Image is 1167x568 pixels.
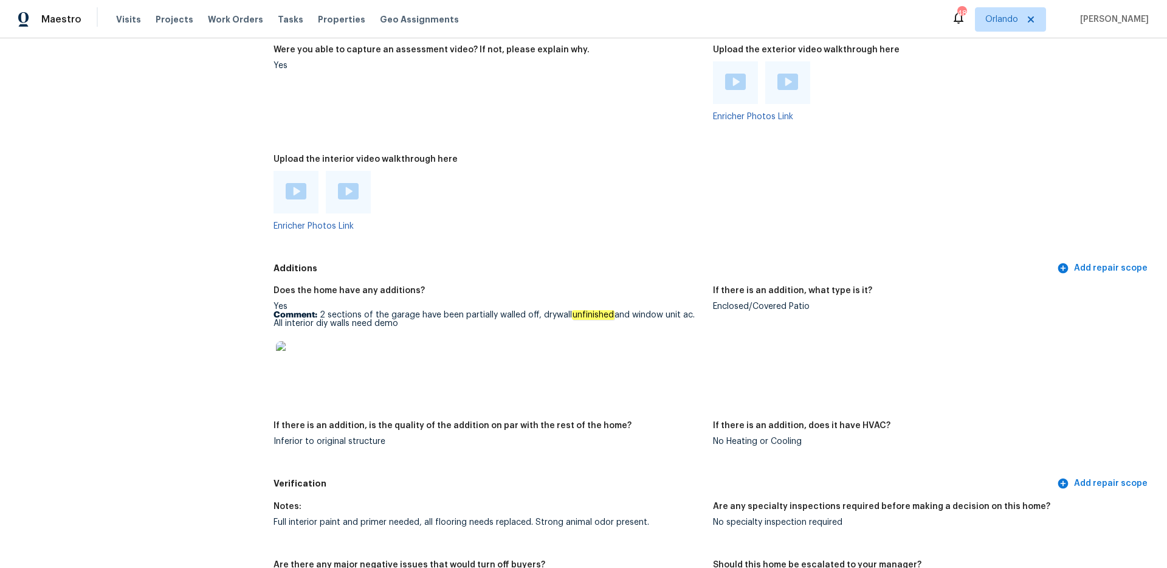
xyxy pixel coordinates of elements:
[274,421,632,430] h5: If there is an addition, is the quality of the addition on par with the rest of the home?
[274,302,703,387] div: Yes
[274,46,590,54] h5: Were you able to capture an assessment video? If not, please explain why.
[713,421,890,430] h5: If there is an addition, does it have HVAC?
[713,437,1143,446] div: No Heating or Cooling
[380,13,459,26] span: Geo Assignments
[1059,261,1148,276] span: Add repair scope
[286,183,306,199] img: Play Video
[713,46,900,54] h5: Upload the exterior video walkthrough here
[957,7,966,19] div: 48
[1075,13,1149,26] span: [PERSON_NAME]
[1059,476,1148,491] span: Add repair scope
[274,502,301,511] h5: Notes:
[274,262,1055,275] h5: Additions
[286,183,306,201] a: Play Video
[274,155,458,164] h5: Upload the interior video walkthrough here
[713,518,1143,527] div: No specialty inspection required
[274,286,425,295] h5: Does the home have any additions?
[713,286,872,295] h5: If there is an addition, what type is it?
[274,311,703,328] p: 2 sections of the garage have been partially walled off, drywall and window unit ac. All interior...
[208,13,263,26] span: Work Orders
[713,113,793,121] a: Enricher Photos Link
[278,15,303,24] span: Tasks
[572,310,614,320] em: unfinished
[274,437,703,446] div: Inferior to original structure
[1055,473,1152,495] button: Add repair scope
[777,74,798,92] a: Play Video
[41,13,81,26] span: Maestro
[725,74,746,92] a: Play Video
[274,222,354,230] a: Enricher Photos Link
[274,477,1055,490] h5: Verification
[338,183,359,201] a: Play Video
[713,302,1143,311] div: Enclosed/Covered Patio
[725,74,746,90] img: Play Video
[274,61,703,70] div: Yes
[985,13,1018,26] span: Orlando
[713,502,1050,511] h5: Are any specialty inspections required before making a decision on this home?
[116,13,141,26] span: Visits
[1055,257,1152,280] button: Add repair scope
[338,183,359,199] img: Play Video
[156,13,193,26] span: Projects
[274,518,703,527] div: Full interior paint and primer needed, all flooring needs replaced. Strong animal odor present.
[318,13,365,26] span: Properties
[274,311,317,319] b: Comment:
[777,74,798,90] img: Play Video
